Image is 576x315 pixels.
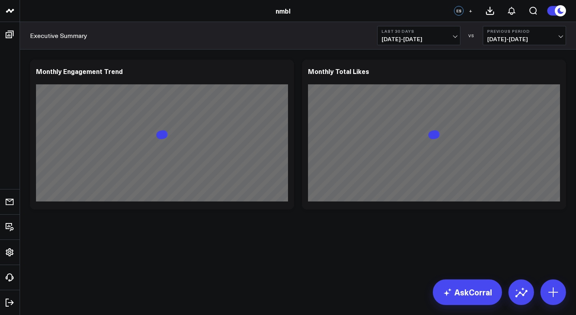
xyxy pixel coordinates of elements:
div: VS [464,33,479,38]
button: Previous Period[DATE]-[DATE] [483,26,566,45]
a: Executive Summary [30,31,87,40]
a: nmbl [276,6,290,15]
button: Last 30 Days[DATE]-[DATE] [377,26,460,45]
div: ES [454,6,464,16]
span: [DATE] - [DATE] [382,36,456,42]
span: + [469,8,472,14]
button: + [466,6,475,16]
a: AskCorral [433,279,502,305]
b: Previous Period [487,29,562,34]
div: Monthly Engagement Trend [36,67,123,76]
b: Last 30 Days [382,29,456,34]
span: [DATE] - [DATE] [487,36,562,42]
div: Monthly Total Likes [308,67,369,76]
